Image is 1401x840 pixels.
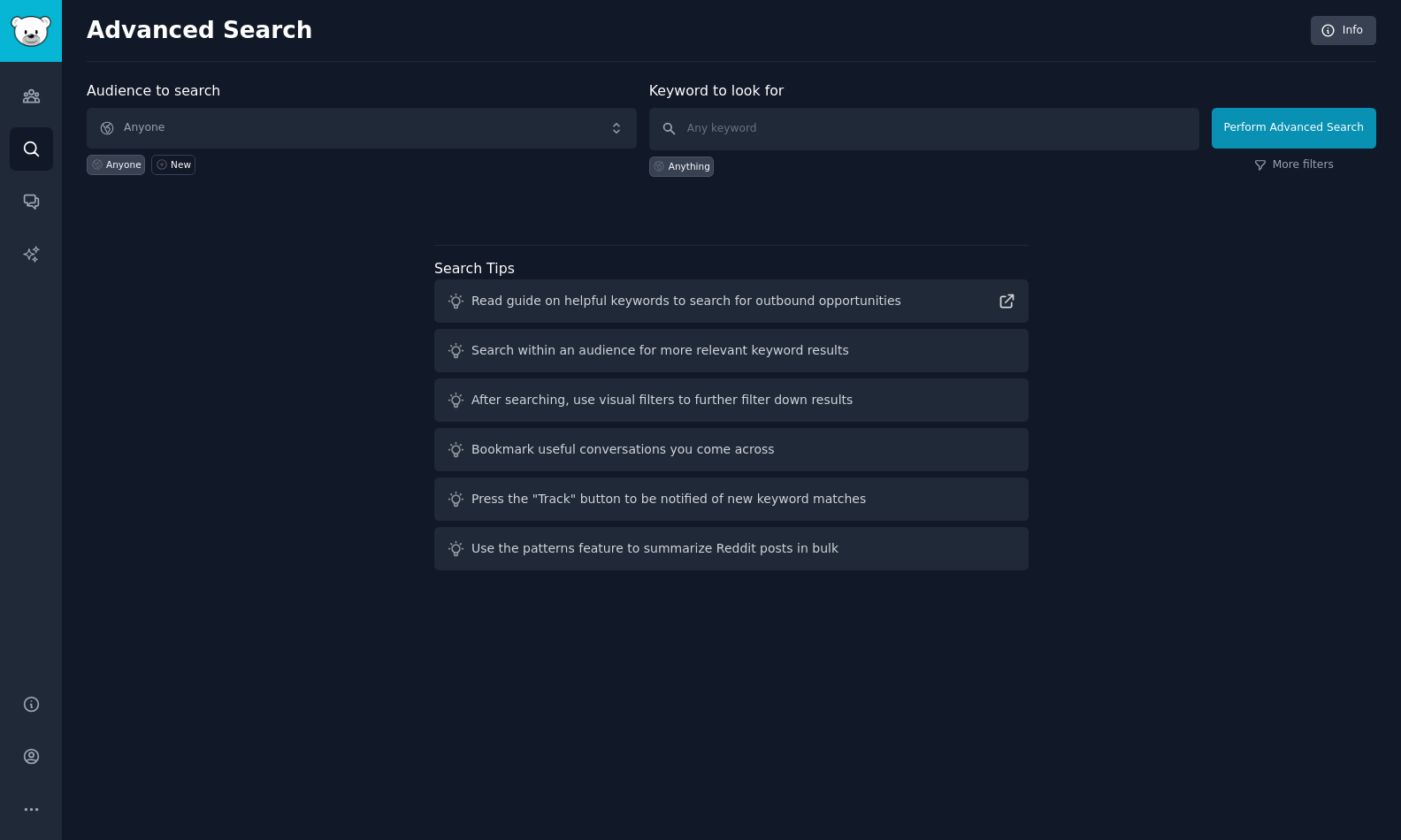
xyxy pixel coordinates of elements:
[471,292,901,310] div: Read guide on helpful keywords to search for outbound opportunities
[1254,157,1334,173] a: More filters
[669,160,710,172] div: Anything
[471,539,838,558] div: Use the patterns feature to summarize Reddit posts in bulk
[471,440,775,459] div: Bookmark useful conversations you come across
[87,17,1301,45] h2: Advanced Search
[649,82,785,99] label: Keyword to look for
[151,155,195,175] a: New
[87,82,220,99] label: Audience to search
[434,260,515,277] label: Search Tips
[87,108,637,149] button: Anyone
[471,391,853,409] div: After searching, use visual filters to further filter down results
[1212,108,1376,149] button: Perform Advanced Search
[171,158,191,171] div: New
[106,158,142,171] div: Anyone
[649,108,1199,150] input: Any keyword
[11,16,51,47] img: GummySearch logo
[471,490,866,508] div: Press the "Track" button to be notified of new keyword matches
[1311,16,1376,46] a: Info
[471,341,849,360] div: Search within an audience for more relevant keyword results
